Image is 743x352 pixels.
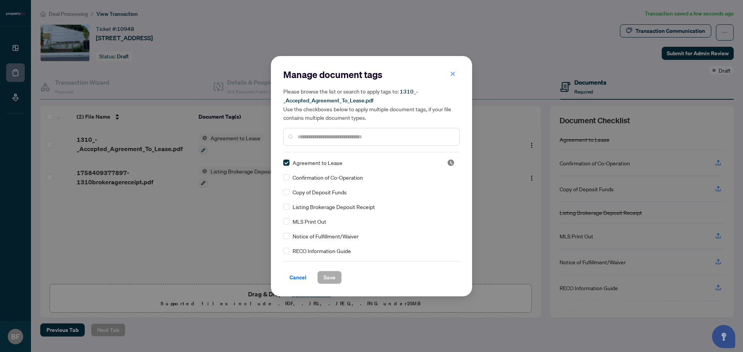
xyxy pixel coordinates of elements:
[283,87,460,122] h5: Please browse the list or search to apply tags to: Use the checkboxes below to apply multiple doc...
[450,71,455,77] span: close
[293,188,347,196] span: Copy of Deposit Funds
[293,232,359,240] span: Notice of Fulfillment/Waiver
[283,271,313,284] button: Cancel
[283,68,460,81] h2: Manage document tags
[293,173,363,182] span: Confirmation of Co-Operation
[317,271,342,284] button: Save
[712,325,735,348] button: Open asap
[293,158,342,167] span: Agreement to Lease
[289,271,306,284] span: Cancel
[293,202,375,211] span: Listing Brokerage Deposit Receipt
[293,247,351,255] span: RECO Information Guide
[447,159,455,167] img: status
[283,88,418,104] span: 1310_-_Accepted_Agreement_To_Lease.pdf
[447,159,455,167] span: Pending Review
[293,217,326,226] span: MLS Print Out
